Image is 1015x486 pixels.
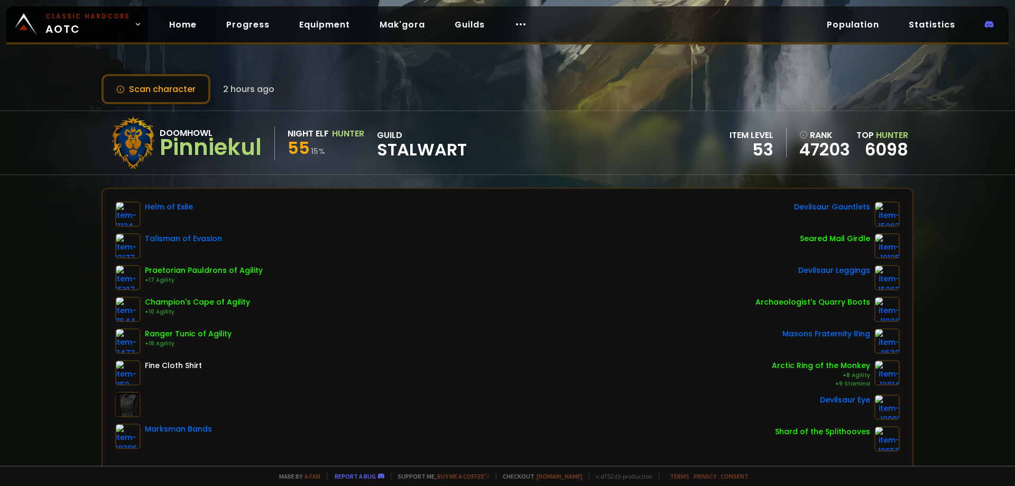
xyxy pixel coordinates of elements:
[800,233,870,244] div: Seared Mail Girdle
[730,142,773,158] div: 53
[772,360,870,371] div: Arctic Ring of the Monkey
[161,14,205,35] a: Home
[311,146,325,157] small: 15 %
[730,129,773,142] div: item level
[145,297,250,308] div: Champion's Cape of Agility
[537,472,583,480] a: [DOMAIN_NAME]
[288,136,310,160] span: 55
[377,129,467,158] div: guild
[160,140,262,155] div: Pinniekul
[223,82,274,96] span: 2 hours ago
[874,265,900,290] img: item-15062
[218,14,278,35] a: Progress
[332,127,364,140] div: Hunter
[145,340,232,348] div: +18 Agility
[145,308,250,316] div: +10 Agility
[874,328,900,354] img: item-9533
[772,371,870,380] div: +8 Agility
[45,12,130,21] small: Classic Hardcore
[694,472,716,480] a: Privacy
[874,426,900,452] img: item-10659
[799,129,850,142] div: rank
[856,129,908,142] div: Top
[799,142,850,158] a: 47203
[876,129,908,141] span: Hunter
[273,472,320,480] span: Made by
[874,233,900,259] img: item-19125
[145,328,232,340] div: Ranger Tunic of Agility
[115,297,141,322] img: item-7544
[496,472,583,480] span: Checkout
[115,201,141,227] img: item-11124
[589,472,652,480] span: v. d752d5 - production
[721,472,749,480] a: Consent
[45,12,130,37] span: AOTC
[874,360,900,386] img: item-12014
[775,426,870,437] div: Shard of the Splithooves
[335,472,376,480] a: Report a bug
[101,74,210,104] button: Scan character
[794,201,870,213] div: Devilsaur Gauntlets
[145,424,212,435] div: Marksman Bands
[874,201,900,227] img: item-15063
[874,395,900,420] img: item-19991
[304,472,320,480] a: a fan
[6,6,148,42] a: Classic HardcoreAOTC
[115,424,141,449] img: item-18296
[145,276,263,285] div: +17 Agility
[291,14,358,35] a: Equipment
[391,472,490,480] span: Support me,
[900,14,964,35] a: Statistics
[446,14,493,35] a: Guilds
[874,297,900,322] img: item-11908
[820,395,870,406] div: Devilsaur Eye
[371,14,433,35] a: Mak'gora
[377,142,467,158] span: Stalwart
[798,265,870,276] div: Devilsaur Leggings
[865,137,908,161] a: 6098
[145,360,202,371] div: Fine Cloth Shirt
[115,265,141,290] img: item-15187
[145,233,222,244] div: Talisman of Evasion
[145,265,263,276] div: Praetorian Pauldrons of Agility
[818,14,888,35] a: Population
[115,328,141,354] img: item-7477
[772,380,870,388] div: +9 Stamina
[670,472,689,480] a: Terms
[115,360,141,386] img: item-859
[782,328,870,340] div: Masons Fraternity Ring
[145,201,193,213] div: Helm of Exile
[755,297,870,308] div: Archaeologist's Quarry Boots
[115,233,141,259] img: item-13177
[160,126,262,140] div: Doomhowl
[288,127,329,140] div: Night Elf
[437,472,490,480] a: Buy me a coffee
